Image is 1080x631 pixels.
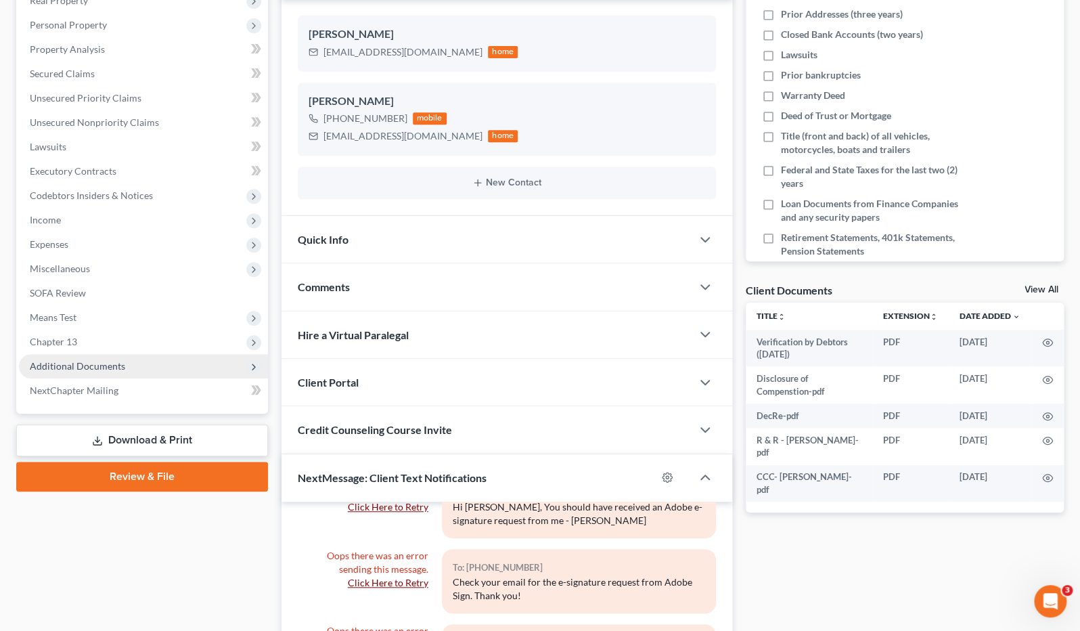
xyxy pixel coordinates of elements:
[298,376,359,389] span: Client Portal
[348,501,428,513] a: Click Here to Retry
[19,135,268,159] a: Lawsuits
[488,46,518,58] div: home
[327,550,428,575] span: Oops there was an error sending this message.
[298,280,350,293] span: Comments
[19,86,268,110] a: Unsecured Priority Claims
[781,129,973,156] span: Title (front and back) of all vehicles, motorcycles, boats and trailers
[348,577,428,588] a: Click Here to Retry
[30,68,95,79] span: Secured Claims
[960,311,1020,321] a: Date Added expand_more
[30,165,116,177] span: Executory Contracts
[323,112,407,125] div: [PHONE_NUMBER]
[781,28,923,41] span: Closed Bank Accounts (two years)
[309,26,705,43] div: [PERSON_NAME]
[781,197,973,224] span: Loan Documents from Finance Companies and any security papers
[949,330,1031,367] td: [DATE]
[1012,313,1020,321] i: expand_more
[872,330,949,367] td: PDF
[298,233,348,246] span: Quick Info
[19,378,268,403] a: NextChapter Mailing
[949,404,1031,428] td: [DATE]
[30,141,66,152] span: Lawsuits
[30,360,125,372] span: Additional Documents
[30,19,107,30] span: Personal Property
[30,214,61,225] span: Income
[488,130,518,142] div: home
[781,68,861,82] span: Prior bankruptcies
[781,109,891,123] span: Deed of Trust or Mortgage
[781,89,845,102] span: Warranty Deed
[30,385,118,396] span: NextChapter Mailing
[746,283,832,297] div: Client Documents
[746,428,872,465] td: R & R - [PERSON_NAME]-pdf
[453,560,705,575] div: To: [PHONE_NUMBER]
[413,112,447,125] div: mobile
[781,231,973,258] span: Retirement Statements, 401k Statements, Pension Statements
[309,93,705,110] div: [PERSON_NAME]
[30,287,86,299] span: SOFA Review
[949,428,1031,465] td: [DATE]
[1062,585,1073,596] span: 3
[453,500,705,527] div: Hi [PERSON_NAME], You should have received an Adobe e-signature request from me - [PERSON_NAME]
[746,366,872,404] td: Disclosure of Compenstion-pdf
[883,311,938,321] a: Extensionunfold_more
[781,163,973,190] span: Federal and State Taxes for the last two (2) years
[781,7,903,21] span: Prior Addresses (three years)
[872,366,949,404] td: PDF
[778,313,786,321] i: unfold_more
[30,190,153,201] span: Codebtors Insiders & Notices
[19,37,268,62] a: Property Analysis
[30,311,76,323] span: Means Test
[298,471,487,484] span: NextMessage: Client Text Notifications
[1025,285,1058,295] a: View All
[30,238,68,250] span: Expenses
[453,575,705,603] div: Check your email for the e-signature request from Adobe Sign. Thank you!
[30,263,90,274] span: Miscellaneous
[16,462,268,492] a: Review & File
[30,336,77,347] span: Chapter 13
[872,428,949,465] td: PDF
[323,45,482,59] div: [EMAIL_ADDRESS][DOMAIN_NAME]
[949,465,1031,502] td: [DATE]
[19,159,268,183] a: Executory Contracts
[930,313,938,321] i: unfold_more
[19,281,268,305] a: SOFA Review
[746,404,872,428] td: DecRe-pdf
[872,465,949,502] td: PDF
[30,92,141,104] span: Unsecured Priority Claims
[872,404,949,428] td: PDF
[323,129,482,143] div: [EMAIL_ADDRESS][DOMAIN_NAME]
[746,330,872,367] td: Verification by Debtors ([DATE])
[30,116,159,128] span: Unsecured Nonpriority Claims
[781,48,817,62] span: Lawsuits
[309,177,705,188] button: New Contact
[16,425,268,456] a: Download & Print
[298,423,452,436] span: Credit Counseling Course Invite
[19,110,268,135] a: Unsecured Nonpriority Claims
[1034,585,1066,617] iframe: Intercom live chat
[19,62,268,86] a: Secured Claims
[949,366,1031,404] td: [DATE]
[30,43,105,55] span: Property Analysis
[746,465,872,502] td: CCC- [PERSON_NAME]-pdf
[298,328,409,341] span: Hire a Virtual Paralegal
[757,311,786,321] a: Titleunfold_more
